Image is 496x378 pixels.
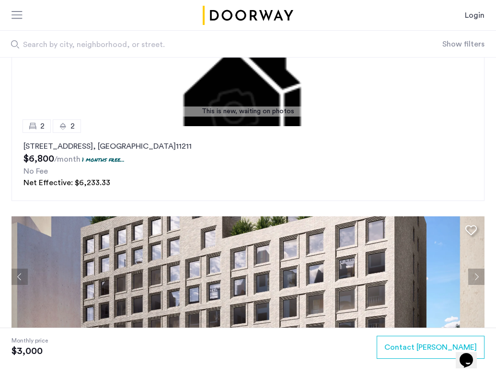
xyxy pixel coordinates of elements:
p: [STREET_ADDRESS] 11211 [23,141,473,152]
img: dc6efc1f-24ba-4395-9182-45437e21be9a_638908949662786339.png [12,216,484,337]
span: 2 [70,120,75,132]
button: Next apartment [468,269,484,285]
img: 1.gif [12,5,484,126]
a: 22[STREET_ADDRESS], [GEOGRAPHIC_DATA]112111 months free...No FeeNet Effective: $6,233.33 [12,126,484,201]
span: $6,800 [23,154,54,164]
span: Net Effective: $6,233.33 [23,179,110,187]
a: Login [465,10,484,21]
a: Cazamio Logo [201,6,295,25]
iframe: chat widget [456,340,486,368]
div: This is new, waiting on photos [16,106,480,117]
button: button [377,336,484,359]
span: 2 [40,120,45,132]
button: Previous apartment [12,269,28,285]
span: Search by city, neighborhood, or street. [23,39,377,50]
p: 1 months free... [82,155,125,164]
sub: /month [54,155,81,163]
span: , [GEOGRAPHIC_DATA] [93,142,176,150]
span: $3,000 [12,345,48,357]
button: Show or hide filters [442,38,484,50]
a: This is new, waiting on photos [12,5,484,126]
span: Contact [PERSON_NAME] [384,342,477,353]
span: Monthly price [12,336,48,345]
span: No Fee [23,167,48,175]
img: logo [201,6,295,25]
